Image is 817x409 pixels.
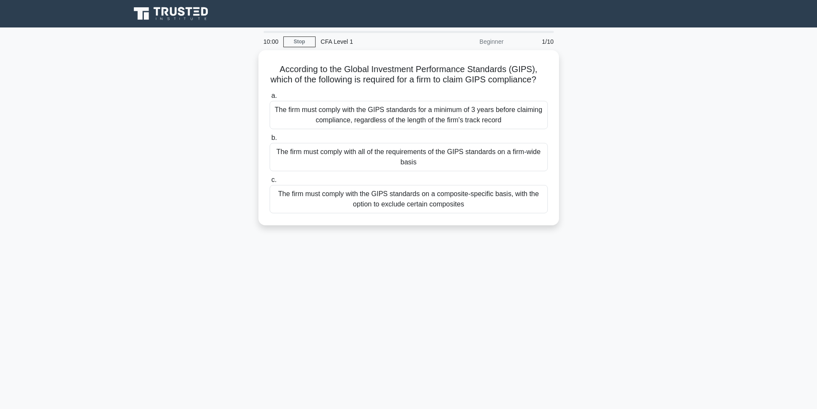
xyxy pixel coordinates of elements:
a: Stop [283,36,316,47]
span: b. [271,134,277,141]
span: c. [271,176,276,183]
div: CFA Level 1 [316,33,434,50]
div: The firm must comply with the GIPS standards for a minimum of 3 years before claiming compliance,... [270,101,548,129]
div: The firm must comply with the GIPS standards on a composite-specific basis, with the option to ex... [270,185,548,213]
div: 10:00 [258,33,283,50]
div: 1/10 [509,33,559,50]
div: The firm must comply with all of the requirements of the GIPS standards on a firm-wide basis [270,143,548,171]
h5: According to the Global Investment Performance Standards (GIPS), which of the following is requir... [269,64,549,85]
span: a. [271,92,277,99]
div: Beginner [434,33,509,50]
